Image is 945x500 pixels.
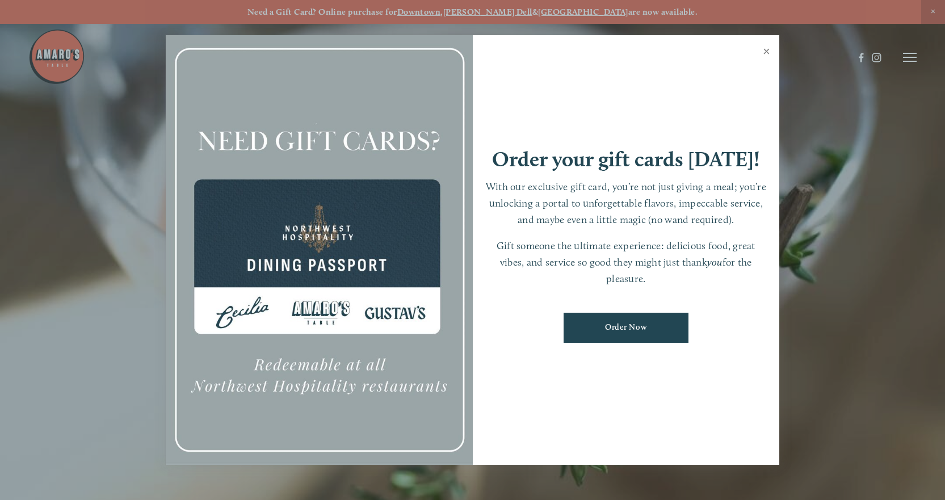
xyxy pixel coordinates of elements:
[755,37,778,69] a: Close
[707,256,723,268] em: you
[492,149,760,170] h1: Order your gift cards [DATE]!
[484,179,768,228] p: With our exclusive gift card, you’re not just giving a meal; you’re unlocking a portal to unforge...
[484,238,768,287] p: Gift someone the ultimate experience: delicious food, great vibes, and service so good they might...
[564,313,688,343] a: Order Now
